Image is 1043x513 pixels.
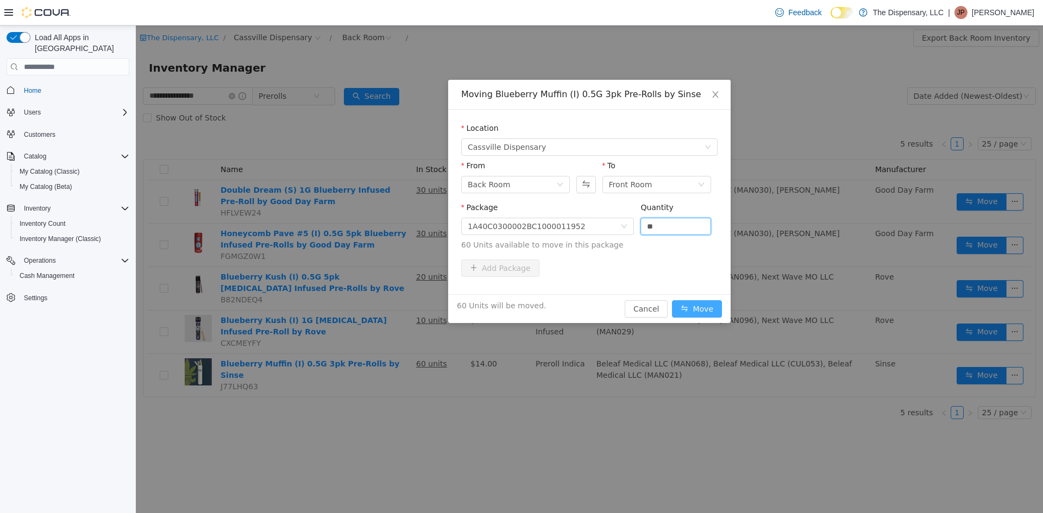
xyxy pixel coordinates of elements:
[20,128,129,141] span: Customers
[20,106,129,119] span: Users
[24,86,41,95] span: Home
[325,234,404,251] button: icon: plusAdd Package
[321,275,410,286] span: 60 Units will be moved.
[20,84,46,97] a: Home
[7,78,129,334] nav: Complex example
[20,235,101,243] span: Inventory Manager (Classic)
[972,6,1034,19] p: [PERSON_NAME]
[2,82,134,98] button: Home
[11,179,134,194] button: My Catalog (Beta)
[20,83,129,97] span: Home
[489,275,532,292] button: Cancel
[20,202,129,215] span: Inventory
[575,65,584,73] i: icon: close
[24,294,47,302] span: Settings
[2,201,134,216] button: Inventory
[24,256,56,265] span: Operations
[15,232,105,245] a: Inventory Manager (Classic)
[15,180,77,193] a: My Catalog (Beta)
[20,182,72,191] span: My Catalog (Beta)
[536,275,586,292] button: icon: swapMove
[20,254,129,267] span: Operations
[421,156,428,163] i: icon: down
[20,271,74,280] span: Cash Management
[15,217,129,230] span: Inventory Count
[24,204,51,213] span: Inventory
[325,63,582,75] div: Moving Blueberry Muffin (I) 0.5G 3pk Pre-Rolls by Sinse
[564,54,595,85] button: Close
[24,130,55,139] span: Customers
[325,214,582,225] span: 60 Units available to move in this package
[15,165,84,178] a: My Catalog (Classic)
[2,126,134,142] button: Customers
[11,268,134,283] button: Cash Management
[562,156,569,163] i: icon: down
[20,291,129,305] span: Settings
[20,150,51,163] button: Catalog
[11,216,134,231] button: Inventory Count
[957,6,965,19] span: JP
[948,6,950,19] p: |
[20,167,80,176] span: My Catalog (Classic)
[15,165,129,178] span: My Catalog (Classic)
[2,253,134,268] button: Operations
[20,219,66,228] span: Inventory Count
[11,164,134,179] button: My Catalog (Classic)
[788,7,821,18] span: Feedback
[873,6,944,19] p: The Dispensary, LLC
[15,232,129,245] span: Inventory Manager (Classic)
[505,193,575,209] input: Quantity
[954,6,967,19] div: Jeremiah Pendleton
[22,7,71,18] img: Cova
[325,136,349,144] label: From
[325,178,362,186] label: Package
[20,292,52,305] a: Settings
[441,150,460,168] button: Swap
[20,150,129,163] span: Catalog
[15,217,70,230] a: Inventory Count
[2,149,134,164] button: Catalog
[15,269,129,282] span: Cash Management
[11,231,134,246] button: Inventory Manager (Classic)
[2,105,134,120] button: Users
[20,128,60,141] a: Customers
[332,151,374,167] div: Back Room
[332,193,450,209] div: 1A40C0300002BC1000011952
[771,2,826,23] a: Feedback
[473,151,517,167] div: Front Room
[30,32,129,54] span: Load All Apps in [GEOGRAPHIC_DATA]
[485,198,492,205] i: icon: down
[15,180,129,193] span: My Catalog (Beta)
[831,7,853,18] input: Dark Mode
[569,118,575,126] i: icon: down
[20,202,55,215] button: Inventory
[505,178,538,186] label: Quantity
[24,152,46,161] span: Catalog
[15,269,79,282] a: Cash Management
[24,108,41,117] span: Users
[20,254,60,267] button: Operations
[325,98,363,107] label: Location
[467,136,480,144] label: To
[20,106,45,119] button: Users
[2,290,134,306] button: Settings
[332,113,410,130] span: Cassville Dispensary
